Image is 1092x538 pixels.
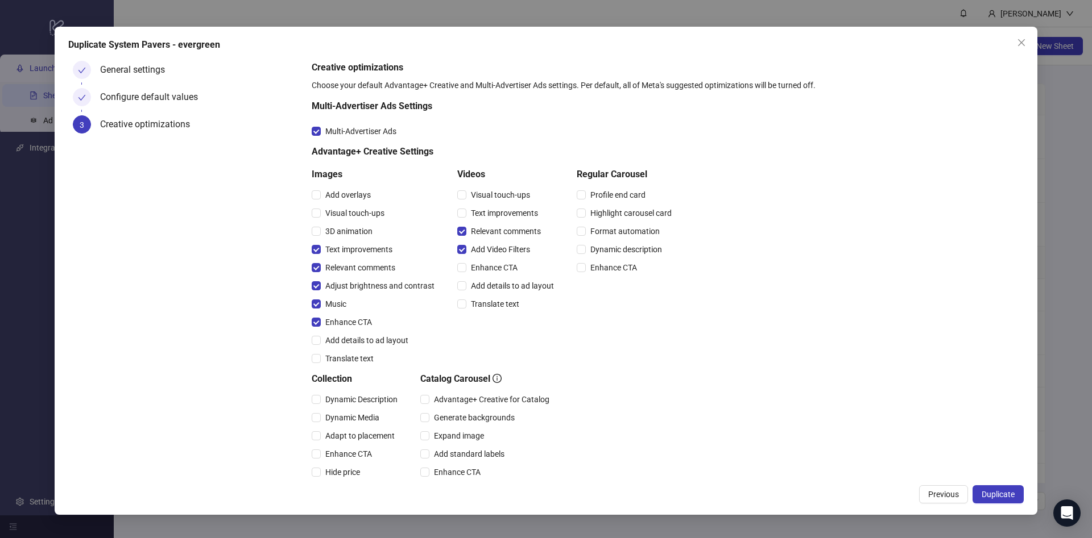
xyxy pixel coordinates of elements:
span: check [78,94,86,102]
span: Enhance CTA [466,261,522,274]
span: Visual touch-ups [321,207,389,219]
span: Dynamic description [586,243,667,256]
span: close [1017,38,1026,47]
span: Relevant comments [321,261,400,274]
button: Close [1012,34,1031,52]
span: Translate text [321,352,378,365]
h5: Catalog Carousel [420,372,554,386]
span: Adapt to placement [321,429,399,442]
h5: Images [312,168,439,181]
span: Add Video Filters [466,243,535,256]
div: Creative optimizations [100,115,199,134]
span: Visual touch-ups [466,189,535,201]
span: Generate backgrounds [429,411,519,424]
span: Relevant comments [466,225,545,237]
div: Choose your default Advantage+ Creative and Multi-Advertiser Ads settings. Per default, all of Me... [312,79,1019,91]
span: Dynamic Description [321,393,402,406]
span: Add details to ad layout [321,334,413,347]
span: Text improvements [466,207,543,219]
span: Enhance CTA [321,316,377,328]
span: Enhance CTA [429,466,485,478]
span: Previous [928,490,959,499]
h5: Collection [312,372,402,386]
h5: Creative optimizations [312,61,1019,74]
span: Profile end card [586,189,650,201]
span: info-circle [493,374,502,383]
span: Add overlays [321,189,375,201]
span: check [78,66,86,74]
span: Enhance CTA [586,261,642,274]
span: Enhance CTA [321,448,377,460]
span: Adjust brightness and contrast [321,280,439,292]
span: Expand image [429,429,489,442]
div: Configure default values [100,88,207,106]
h5: Multi-Advertiser Ads Settings [312,99,676,113]
span: Highlight carousel card [586,207,676,219]
span: Duplicate [982,490,1015,499]
h5: Videos [457,168,559,181]
span: Add details to ad layout [466,280,559,292]
span: Hide price [321,466,365,478]
h5: Advantage+ Creative Settings [312,145,676,159]
span: Format automation [586,225,664,237]
button: Duplicate [973,485,1024,503]
span: Multi-Advertiser Ads [321,125,401,137]
div: Open Intercom Messenger [1053,499,1081,527]
h5: Regular Carousel [577,168,676,181]
span: Dynamic Media [321,411,384,424]
div: Duplicate System Pavers - evergreen [68,38,1024,52]
span: Translate text [466,298,524,310]
button: Previous [919,485,968,503]
div: General settings [100,61,174,79]
span: 3D animation [321,225,377,237]
span: Text improvements [321,243,397,256]
span: Advantage+ Creative for Catalog [429,393,554,406]
span: 3 [80,120,84,130]
span: Add standard labels [429,448,509,460]
span: Music [321,298,351,310]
